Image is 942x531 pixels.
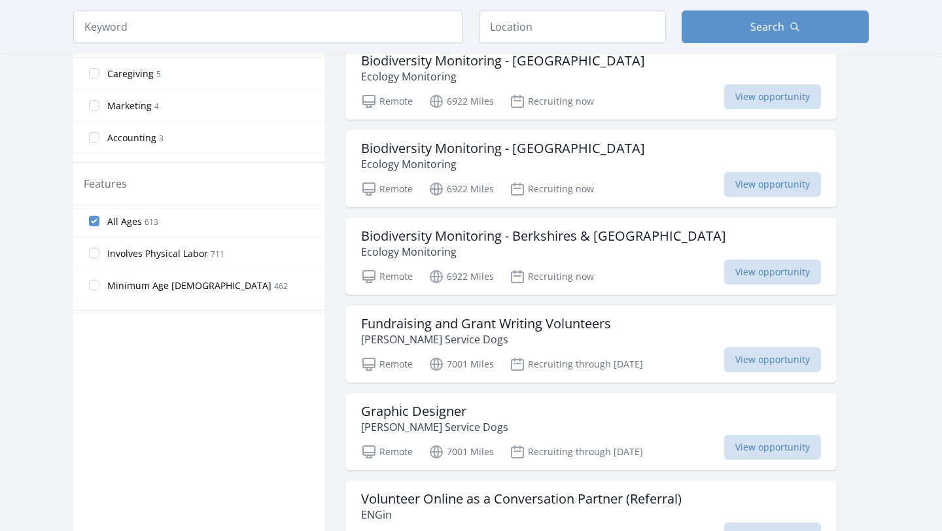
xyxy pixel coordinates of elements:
a: Graphic Designer [PERSON_NAME] Service Dogs Remote 7001 Miles Recruiting through [DATE] View oppo... [345,393,837,470]
span: Involves Physical Labor [107,247,208,260]
p: Recruiting through [DATE] [510,356,643,372]
span: 711 [211,248,224,260]
p: Remote [361,269,413,284]
input: Caregiving 5 [89,68,99,78]
p: Recruiting now [510,181,594,197]
input: Keyword [73,10,463,43]
a: Biodiversity Monitoring - [GEOGRAPHIC_DATA] Ecology Monitoring Remote 6922 Miles Recruiting now V... [345,43,837,120]
span: Accounting [107,131,156,145]
span: Caregiving [107,67,154,80]
p: [PERSON_NAME] Service Dogs [361,332,611,347]
input: Marketing 4 [89,100,99,111]
legend: Features [84,176,127,192]
span: 613 [145,216,158,228]
p: Ecology Monitoring [361,69,645,84]
input: Involves Physical Labor 711 [89,248,99,258]
span: View opportunity [724,260,821,284]
input: All Ages 613 [89,216,99,226]
h3: Biodiversity Monitoring - [GEOGRAPHIC_DATA] [361,141,645,156]
p: Remote [361,94,413,109]
button: Search [682,10,869,43]
p: 6922 Miles [428,269,494,284]
span: View opportunity [724,435,821,460]
span: 462 [274,281,288,292]
p: 6922 Miles [428,181,494,197]
p: Remote [361,356,413,372]
input: Minimum Age [DEMOGRAPHIC_DATA] 462 [89,280,99,290]
span: Marketing [107,99,152,112]
input: Accounting 3 [89,132,99,143]
span: 3 [159,133,164,144]
span: View opportunity [724,347,821,372]
span: Minimum Age [DEMOGRAPHIC_DATA] [107,279,271,292]
span: 5 [156,69,161,80]
p: 7001 Miles [428,444,494,460]
p: Ecology Monitoring [361,244,726,260]
p: Recruiting through [DATE] [510,444,643,460]
h3: Fundraising and Grant Writing Volunteers [361,316,611,332]
p: 6922 Miles [428,94,494,109]
h3: Graphic Designer [361,403,508,419]
span: All Ages [107,215,142,228]
p: Ecology Monitoring [361,156,645,172]
span: 4 [154,101,159,112]
p: Remote [361,181,413,197]
input: Location [479,10,666,43]
span: View opportunity [724,84,821,109]
span: Search [750,19,784,35]
p: [PERSON_NAME] Service Dogs [361,419,508,435]
p: Recruiting now [510,94,594,109]
p: Remote [361,444,413,460]
h3: Biodiversity Monitoring - Berkshires & [GEOGRAPHIC_DATA] [361,228,726,244]
p: ENGin [361,507,682,522]
h3: Biodiversity Monitoring - [GEOGRAPHIC_DATA] [361,53,645,69]
a: Biodiversity Monitoring - Berkshires & [GEOGRAPHIC_DATA] Ecology Monitoring Remote 6922 Miles Rec... [345,218,837,295]
span: View opportunity [724,172,821,197]
a: Fundraising and Grant Writing Volunteers [PERSON_NAME] Service Dogs Remote 7001 Miles Recruiting ... [345,305,837,383]
p: 7001 Miles [428,356,494,372]
p: Recruiting now [510,269,594,284]
a: Biodiversity Monitoring - [GEOGRAPHIC_DATA] Ecology Monitoring Remote 6922 Miles Recruiting now V... [345,130,837,207]
h3: Volunteer Online as a Conversation Partner (Referral) [361,491,682,507]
